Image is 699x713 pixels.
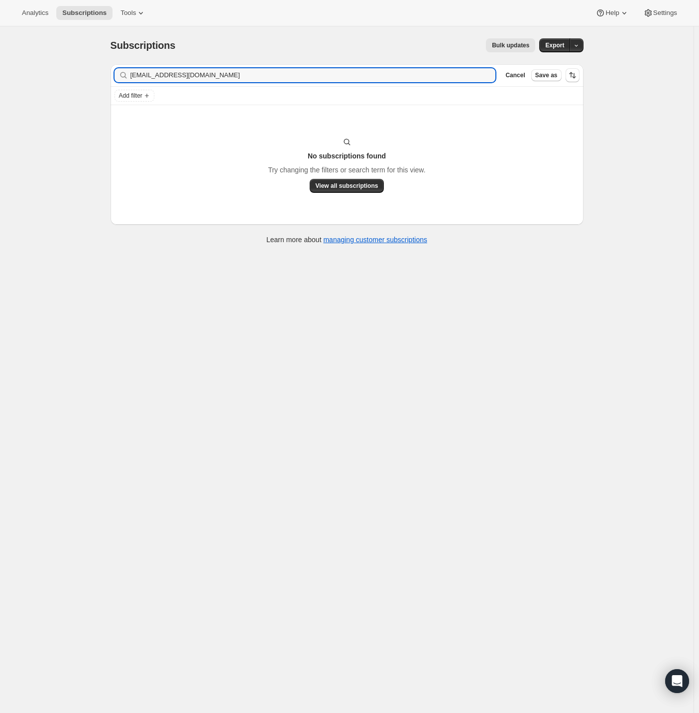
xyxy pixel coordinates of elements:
span: Analytics [22,9,48,17]
button: Export [539,38,570,52]
span: Help [605,9,619,17]
span: Add filter [119,92,142,100]
span: Settings [653,9,677,17]
div: Open Intercom Messenger [665,669,689,693]
button: Cancel [501,69,529,81]
span: Save as [535,71,558,79]
span: Cancel [505,71,525,79]
button: Sort the results [566,68,580,82]
button: Tools [115,6,152,20]
button: Add filter [115,90,154,102]
button: View all subscriptions [310,179,384,193]
button: Help [589,6,635,20]
button: Analytics [16,6,54,20]
p: Learn more about [266,235,427,245]
span: View all subscriptions [316,182,378,190]
button: Settings [637,6,683,20]
span: Bulk updates [492,41,529,49]
p: Try changing the filters or search term for this view. [268,165,425,175]
button: Save as [531,69,562,81]
span: Export [545,41,564,49]
input: Filter subscribers [130,68,496,82]
h3: No subscriptions found [308,151,386,161]
span: Tools [120,9,136,17]
span: Subscriptions [111,40,176,51]
a: managing customer subscriptions [323,236,427,244]
button: Bulk updates [486,38,535,52]
button: Subscriptions [56,6,113,20]
span: Subscriptions [62,9,107,17]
